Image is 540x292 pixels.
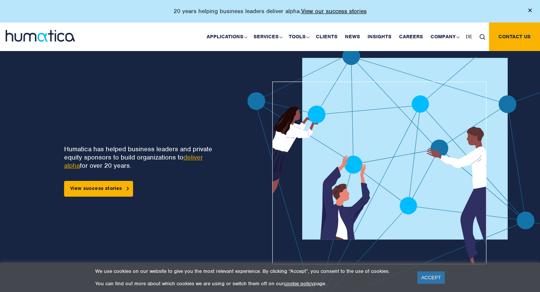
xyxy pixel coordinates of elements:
[284,280,314,287] a: cookie policy
[462,23,476,51] a: DE
[312,23,341,51] a: Clients
[64,145,222,170] p: Humatica has helped business leaders and private equity sponsors to build organizations to for ov...
[203,23,250,51] a: Applications
[285,23,312,51] a: Tools
[174,8,367,15] p: 20 years helping business leaders deliver alpha.
[395,23,427,51] a: Careers
[64,153,203,170] a: deliver alpha
[427,23,462,51] a: Company
[301,8,367,15] a: View our success stories
[6,30,75,42] img: logo
[417,271,445,284] a: ACCEPT
[364,23,395,51] a: Insights
[95,268,408,274] p: We use cookies on our website to give you the most relevant experience. By clicking “Accept”, you...
[95,280,408,287] p: You can find out more about which cookies we are using or switch them off on our page.
[466,33,472,40] span: DE
[64,181,133,197] a: View success stories
[250,23,285,51] a: Services
[480,34,485,40] img: search_icon
[127,187,129,190] img: arrowicon
[489,23,540,51] a: Contact us
[341,23,364,51] a: News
